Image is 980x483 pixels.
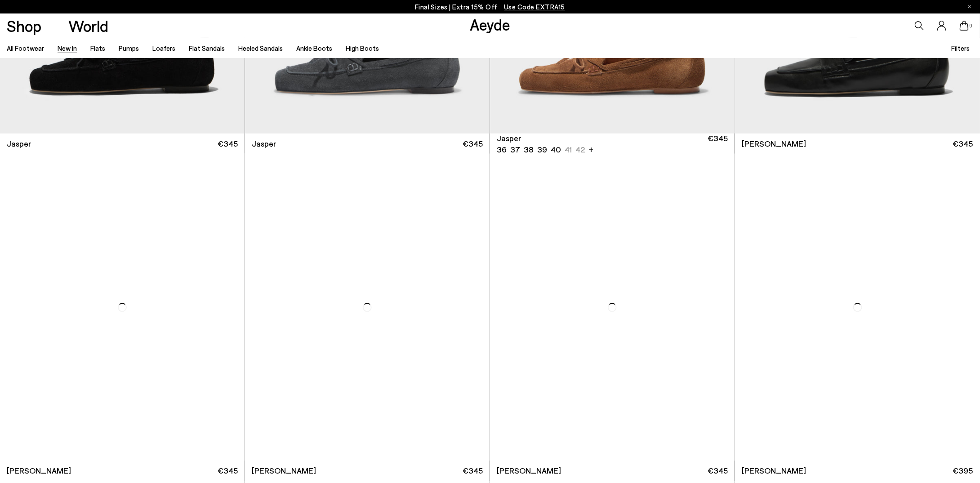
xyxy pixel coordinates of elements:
span: Jasper [497,133,521,144]
li: 39 [537,144,547,155]
span: [PERSON_NAME] [252,465,316,477]
span: €345 [953,138,973,149]
a: [PERSON_NAME] €345 [490,461,735,481]
span: [PERSON_NAME] [742,465,806,477]
li: 37 [510,144,520,155]
ul: variant [497,144,582,155]
a: All Footwear [7,44,44,52]
span: Navigate to /collections/ss25-final-sizes [504,3,565,11]
a: Loafers [152,44,175,52]
a: Ankle Boots [297,44,333,52]
li: 36 [497,144,507,155]
span: Filters [951,44,970,52]
li: 40 [551,144,561,155]
span: [PERSON_NAME] [497,465,561,477]
a: Jasper €345 [245,134,490,154]
span: €345 [463,138,483,149]
span: €345 [218,138,238,149]
p: Final Sizes | Extra 15% Off [415,1,566,13]
span: [PERSON_NAME] [7,465,71,477]
a: [PERSON_NAME] €345 [245,461,490,481]
img: Lana Suede Loafers [245,154,490,461]
span: €345 [708,133,728,155]
li: 38 [524,144,534,155]
a: Shop [7,18,41,34]
a: 0 [960,21,969,31]
span: €345 [708,465,728,477]
a: Aeyde [470,15,510,34]
a: Jasper 36 37 38 39 40 41 42 + €345 [490,134,735,154]
a: World [68,18,108,34]
span: Jasper [252,138,276,149]
img: Lana Suede Loafers [490,154,735,461]
a: Flat Sandals [189,44,225,52]
a: High Boots [346,44,379,52]
a: Heeled Sandals [239,44,283,52]
span: €345 [463,465,483,477]
span: €395 [953,465,973,477]
span: [PERSON_NAME] [742,138,806,149]
span: 0 [969,23,973,28]
a: Flats [90,44,105,52]
a: New In [58,44,77,52]
span: €345 [218,465,238,477]
a: [PERSON_NAME] €345 [735,134,980,154]
a: Pumps [119,44,139,52]
span: Jasper [7,138,31,149]
a: [PERSON_NAME] €395 [735,461,980,481]
img: Leon Loafers [735,154,980,461]
li: + [588,143,593,155]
